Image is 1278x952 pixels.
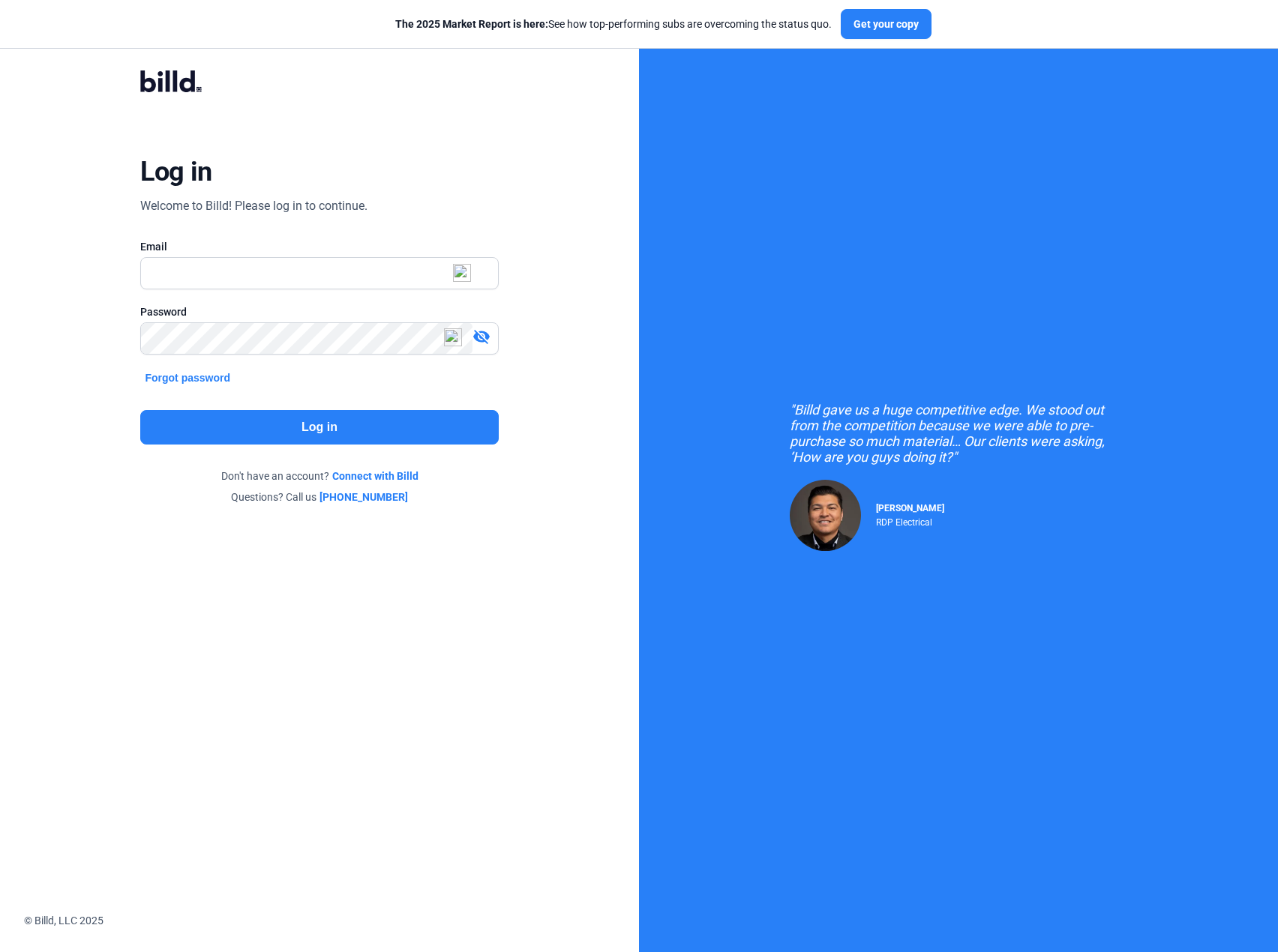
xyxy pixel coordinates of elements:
div: Don't have an account? [140,469,498,483]
span: The 2025 Market Report is here: [395,18,548,30]
div: Questions? Call us [140,489,498,504]
button: Get your copy [841,9,931,39]
a: Connect with Billd [332,469,418,483]
div: RDP Electrical [876,513,944,528]
img: Raul Pacheco [790,480,861,551]
div: Welcome to Billd! Please log in to continue. [140,197,367,215]
img: npw-badge-icon-locked.svg [453,264,471,282]
a: [PHONE_NUMBER] [319,489,408,504]
img: npw-badge-icon-locked.svg [444,328,462,346]
div: Log in [140,155,211,188]
mat-icon: visibility_off [472,328,490,346]
div: See how top-performing subs are overcoming the status quo. [395,16,832,31]
div: Email [140,239,498,254]
div: Password [140,304,498,319]
span: [PERSON_NAME] [876,503,944,513]
button: Log in [140,410,498,445]
div: "Billd gave us a huge competitive edge. We stood out from the competition because we were able to... [790,402,1127,465]
button: Forgot password [140,370,235,386]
